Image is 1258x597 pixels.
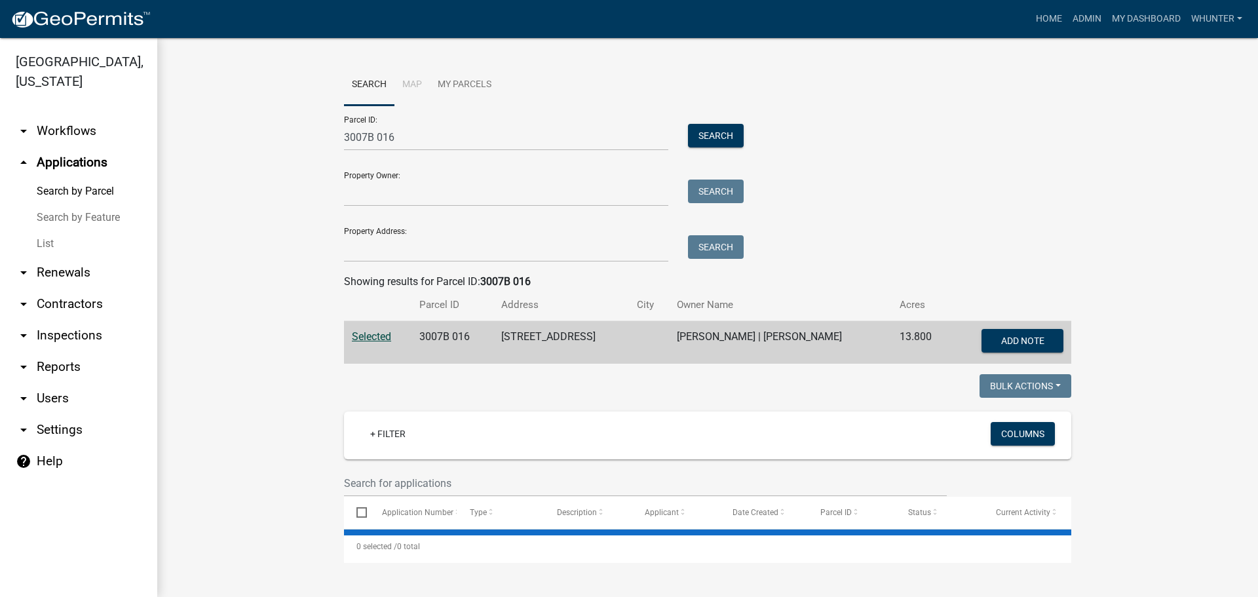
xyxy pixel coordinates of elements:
i: arrow_drop_up [16,155,31,170]
button: Search [688,124,744,147]
a: Selected [352,330,391,343]
span: Add Note [1001,336,1044,346]
a: Admin [1067,7,1107,31]
span: Date Created [733,508,778,517]
span: Status [908,508,931,517]
a: Search [344,64,394,106]
div: Showing results for Parcel ID: [344,274,1071,290]
i: arrow_drop_down [16,296,31,312]
th: Address [493,290,629,320]
i: arrow_drop_down [16,422,31,438]
datatable-header-cell: Applicant [632,497,720,528]
span: Type [470,508,487,517]
span: Parcel ID [820,508,852,517]
button: Bulk Actions [980,374,1071,398]
td: 3007B 016 [411,321,493,364]
datatable-header-cell: Application Number [369,497,457,528]
datatable-header-cell: Parcel ID [808,497,896,528]
th: Parcel ID [411,290,493,320]
i: arrow_drop_down [16,359,31,375]
i: arrow_drop_down [16,391,31,406]
span: 0 selected / [356,542,397,551]
strong: 3007B 016 [480,275,531,288]
td: [STREET_ADDRESS] [493,321,629,364]
a: + Filter [360,422,416,446]
a: My Dashboard [1107,7,1186,31]
datatable-header-cell: Description [544,497,632,528]
span: Applicant [645,508,679,517]
a: Home [1031,7,1067,31]
span: Description [557,508,597,517]
i: arrow_drop_down [16,265,31,280]
a: whunter [1186,7,1248,31]
div: 0 total [344,530,1071,563]
td: [PERSON_NAME] | [PERSON_NAME] [669,321,892,364]
span: Application Number [382,508,453,517]
button: Columns [991,422,1055,446]
datatable-header-cell: Status [896,497,983,528]
datatable-header-cell: Date Created [720,497,808,528]
span: Current Activity [996,508,1050,517]
input: Search for applications [344,470,947,497]
datatable-header-cell: Type [457,497,544,528]
button: Add Note [982,329,1063,353]
i: arrow_drop_down [16,328,31,343]
datatable-header-cell: Select [344,497,369,528]
th: City [629,290,670,320]
button: Search [688,235,744,259]
th: Owner Name [669,290,892,320]
i: arrow_drop_down [16,123,31,139]
datatable-header-cell: Current Activity [983,497,1071,528]
a: My Parcels [430,64,499,106]
td: 13.800 [892,321,951,364]
button: Search [688,180,744,203]
i: help [16,453,31,469]
th: Acres [892,290,951,320]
